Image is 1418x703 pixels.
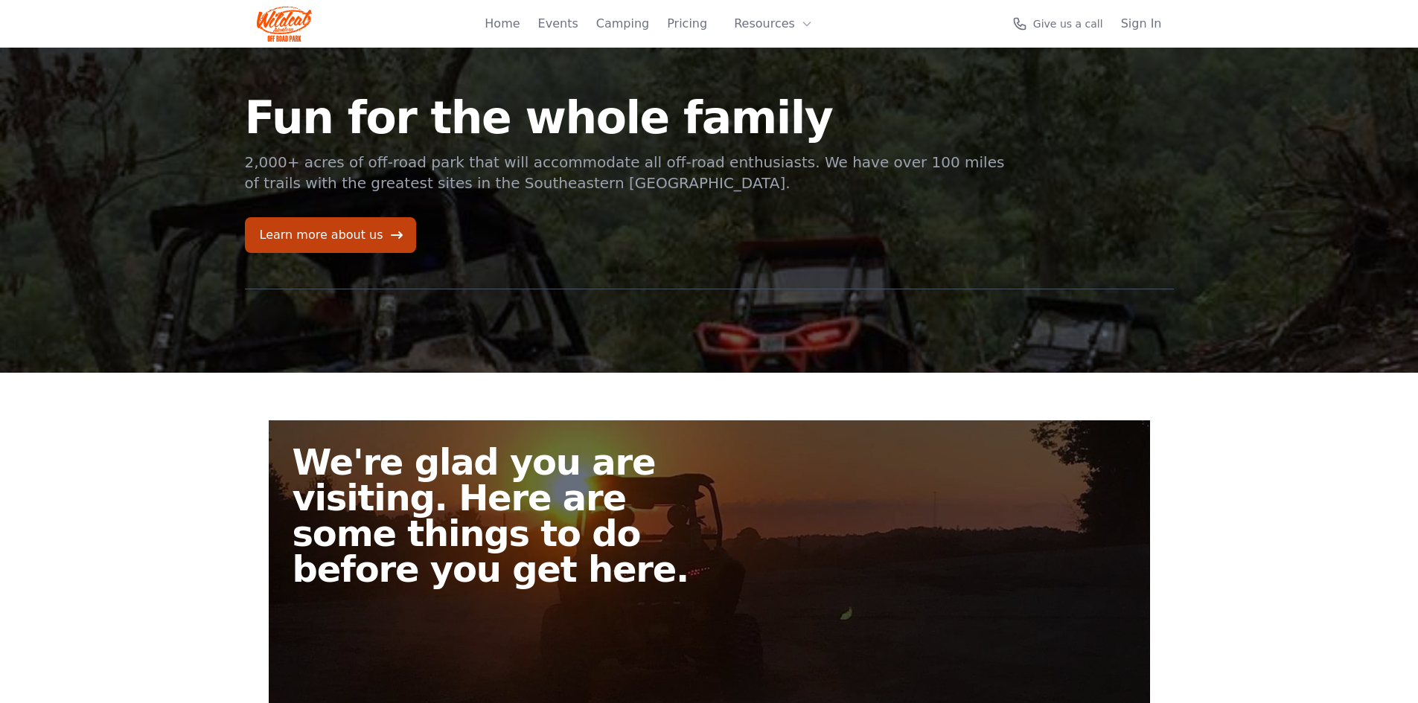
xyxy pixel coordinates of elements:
span: Give us a call [1033,16,1103,31]
a: Learn more about us [245,217,416,253]
a: Pricing [667,15,707,33]
h2: We're glad you are visiting. Here are some things to do before you get here. [293,444,721,587]
a: Sign In [1121,15,1162,33]
a: Camping [596,15,649,33]
h1: Fun for the whole family [245,95,1007,140]
a: Home [485,15,520,33]
a: Give us a call [1012,16,1103,31]
img: Wildcat Logo [257,6,313,42]
p: 2,000+ acres of off-road park that will accommodate all off-road enthusiasts. We have over 100 mi... [245,152,1007,193]
a: Events [538,15,578,33]
button: Resources [725,9,822,39]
